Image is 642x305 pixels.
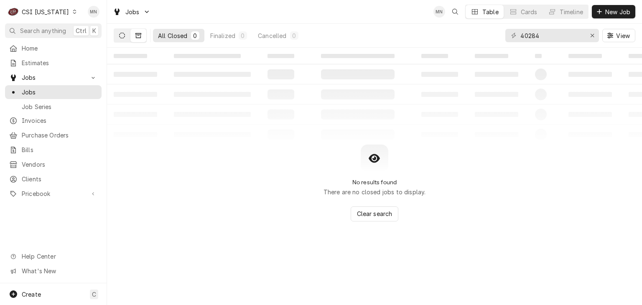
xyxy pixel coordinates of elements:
span: ‌ [114,54,147,58]
div: CSI Kentucky's Avatar [8,6,19,18]
span: View [614,31,632,40]
button: Clear search [351,206,399,221]
span: Clients [22,175,97,183]
span: ‌ [568,54,602,58]
span: Home [22,44,97,53]
h2: No results found [352,179,397,186]
div: Cancelled [258,31,286,40]
span: Estimates [22,58,97,67]
span: ‌ [267,54,294,58]
button: Open search [448,5,462,18]
div: CSI [US_STATE] [22,8,69,16]
div: Finalized [210,31,235,40]
span: Job Series [22,102,97,111]
span: K [92,26,96,35]
a: Go to Help Center [5,249,102,263]
div: Cards [521,8,538,16]
a: Clients [5,172,102,186]
div: 0 [292,31,297,40]
div: Table [482,8,499,16]
div: 0 [240,31,245,40]
div: 0 [193,31,198,40]
div: C [8,6,19,18]
div: MN [88,6,99,18]
span: Pricebook [22,189,85,198]
a: Go to Jobs [110,5,154,19]
a: Purchase Orders [5,128,102,142]
span: ‌ [535,54,542,58]
a: Home [5,41,102,55]
span: ‌ [421,54,448,58]
a: Vendors [5,158,102,171]
span: Ctrl [76,26,87,35]
a: Go to What's New [5,264,102,278]
span: What's New [22,267,97,275]
span: ‌ [475,54,508,58]
button: New Job [592,5,635,18]
a: Bills [5,143,102,157]
span: Jobs [22,88,97,97]
a: Estimates [5,56,102,70]
button: Search anythingCtrlK [5,23,102,38]
table: All Closed Jobs List Loading [107,48,642,145]
a: Job Series [5,100,102,114]
span: C [92,290,96,299]
a: Go to Jobs [5,71,102,84]
span: ‌ [174,54,241,58]
div: Melissa Nehls's Avatar [433,6,445,18]
span: Jobs [125,8,140,16]
a: Jobs [5,85,102,99]
span: New Job [604,8,632,16]
a: Invoices [5,114,102,127]
span: Vendors [22,160,97,169]
div: All Closed [158,31,188,40]
span: Create [22,291,41,298]
span: Purchase Orders [22,131,97,140]
span: Clear search [355,209,394,218]
div: MN [433,6,445,18]
span: Jobs [22,73,85,82]
span: ‌ [321,54,395,58]
div: Timeline [560,8,583,16]
button: View [602,29,635,42]
span: Bills [22,145,97,154]
div: Melissa Nehls's Avatar [88,6,99,18]
input: Keyword search [520,29,583,42]
span: Invoices [22,116,97,125]
button: Erase input [586,29,599,42]
p: There are no closed jobs to display. [324,188,426,196]
a: Go to Pricebook [5,187,102,201]
span: Help Center [22,252,97,261]
span: Search anything [20,26,66,35]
